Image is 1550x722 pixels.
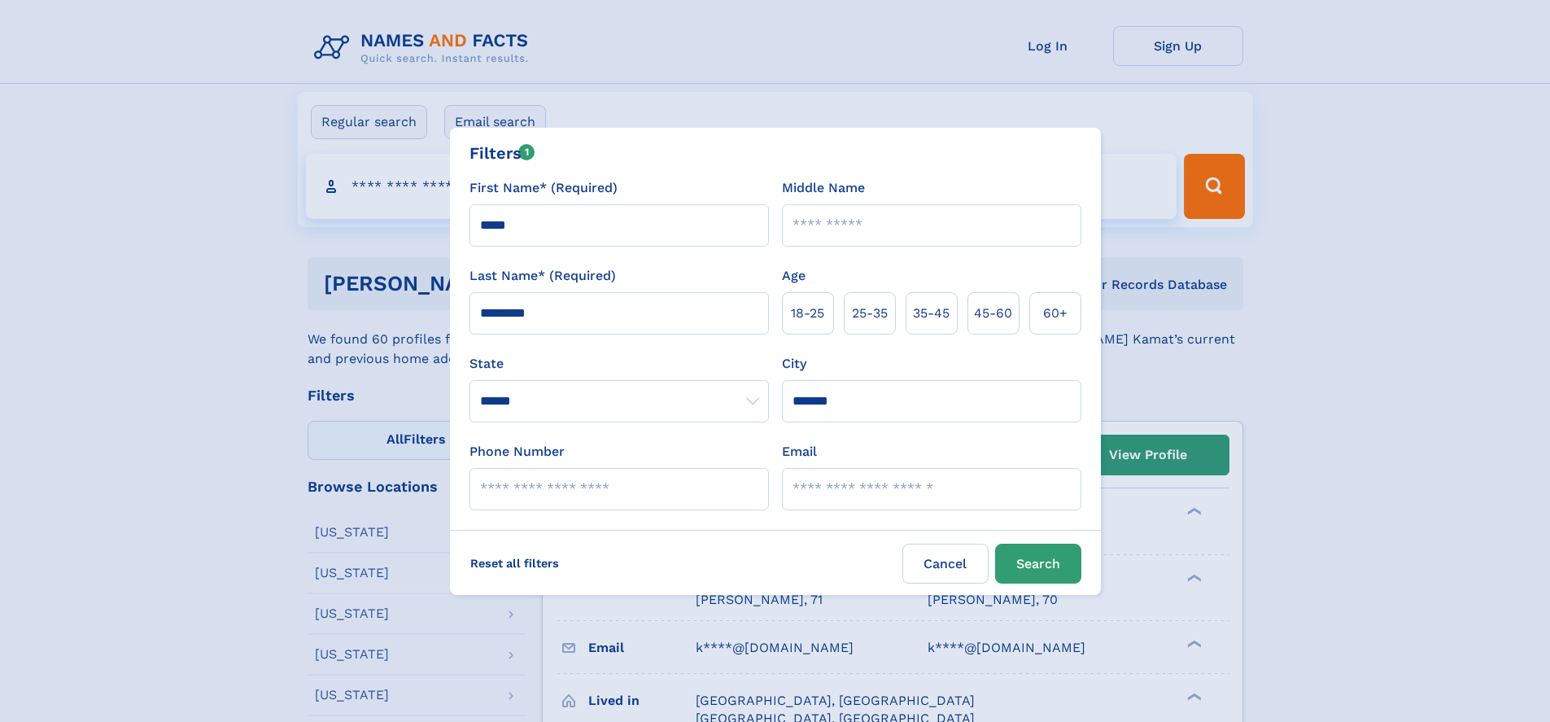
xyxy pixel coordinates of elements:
[469,178,618,198] label: First Name* (Required)
[974,304,1012,323] span: 45‑60
[469,266,616,286] label: Last Name* (Required)
[791,304,824,323] span: 18‑25
[460,544,570,583] label: Reset all filters
[782,266,806,286] label: Age
[902,544,989,584] label: Cancel
[852,304,888,323] span: 25‑35
[782,178,865,198] label: Middle Name
[469,442,565,462] label: Phone Number
[1043,304,1068,323] span: 60+
[469,354,769,374] label: State
[782,354,806,374] label: City
[469,141,535,165] div: Filters
[913,304,950,323] span: 35‑45
[995,544,1081,584] button: Search
[782,442,817,462] label: Email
